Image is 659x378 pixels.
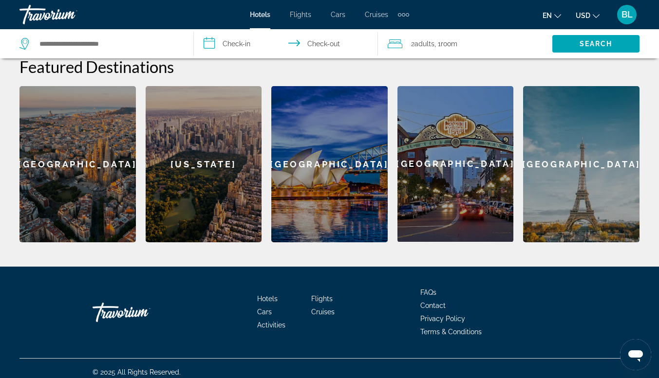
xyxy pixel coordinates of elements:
a: Go Home [93,298,190,327]
span: USD [576,12,590,19]
button: User Menu [614,4,640,25]
span: Room [441,40,457,48]
a: Cruises [311,308,335,316]
a: Sydney[GEOGRAPHIC_DATA] [271,86,388,242]
a: New York[US_STATE] [146,86,262,242]
a: Flights [290,11,311,18]
button: Extra navigation items [398,7,409,22]
span: BL [621,10,633,19]
h2: Featured Destinations [19,57,640,76]
button: Change language [543,8,561,22]
a: Hotels [250,11,270,18]
a: Cars [331,11,345,18]
a: Paris[GEOGRAPHIC_DATA] [523,86,640,242]
div: [GEOGRAPHIC_DATA] [19,86,136,242]
span: 2 [411,37,434,51]
span: en [543,12,552,19]
a: Terms & Conditions [420,328,482,336]
div: [US_STATE] [146,86,262,242]
a: Barcelona[GEOGRAPHIC_DATA] [19,86,136,242]
a: Travorium [19,2,117,27]
a: Flights [311,295,333,303]
iframe: Button to launch messaging window [620,339,651,370]
a: Cruises [365,11,388,18]
a: Privacy Policy [420,315,465,323]
input: Search hotel destination [38,36,179,51]
button: Select check in and out date [194,29,378,58]
a: Hotels [257,295,278,303]
button: Travelers: 2 adults, 0 children [378,29,552,58]
button: Search [552,35,640,53]
a: Contact [420,302,446,309]
div: [GEOGRAPHIC_DATA] [271,86,388,242]
a: San Diego[GEOGRAPHIC_DATA] [397,86,514,242]
a: Cars [257,308,272,316]
a: FAQs [420,288,436,296]
button: Change currency [576,8,600,22]
span: , 1 [434,37,457,51]
span: Adults [414,40,434,48]
div: [GEOGRAPHIC_DATA] [397,86,514,242]
a: Activities [257,321,285,329]
div: [GEOGRAPHIC_DATA] [523,86,640,242]
span: Search [580,40,613,48]
span: © 2025 All Rights Reserved. [93,368,181,376]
